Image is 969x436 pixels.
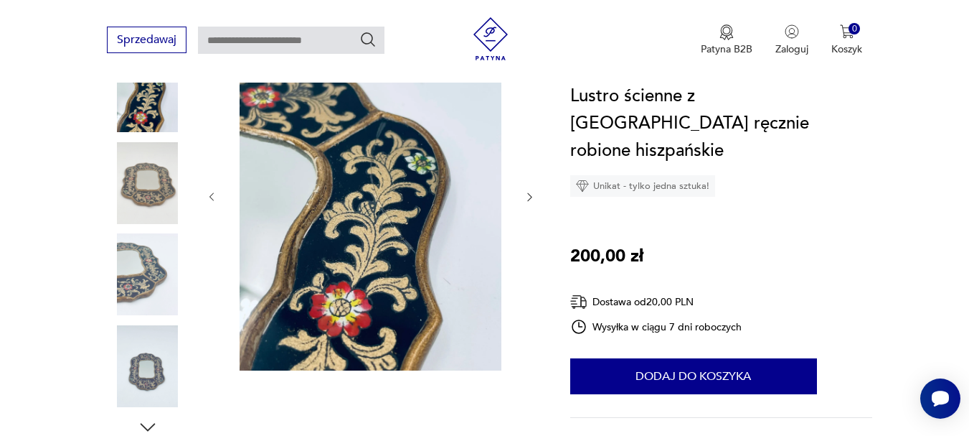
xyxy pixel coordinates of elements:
div: 0 [849,23,861,35]
img: Ikona koszyka [840,24,854,39]
div: Dostawa od 20,00 PLN [570,293,742,311]
img: Ikona dostawy [570,293,587,311]
a: Ikona medaluPatyna B2B [701,24,752,56]
img: Zdjęcie produktu Lustro ścienne z Peru ręcznie robione hiszpańskie [107,233,189,315]
div: Wysyłka w ciągu 7 dni roboczych [570,318,742,335]
img: Zdjęcie produktu Lustro ścienne z Peru ręcznie robione hiszpańskie [107,142,189,224]
button: Zaloguj [775,24,808,56]
button: 0Koszyk [831,24,862,56]
img: Ikona medalu [719,24,734,40]
p: 200,00 zł [570,243,643,270]
button: Patyna B2B [701,24,752,56]
a: Sprzedawaj [107,36,186,46]
img: Ikonka użytkownika [785,24,799,39]
iframe: Smartsupp widget button [920,379,960,419]
img: Ikona diamentu [576,180,589,193]
img: Patyna - sklep z meblami i dekoracjami vintage [469,17,512,60]
button: Dodaj do koszyka [570,358,817,394]
p: Patyna B2B [701,42,752,56]
button: Szukaj [359,31,377,48]
img: Zdjęcie produktu Lustro ścienne z Peru ręcznie robione hiszpańskie [107,50,189,132]
div: Unikat - tylko jedna sztuka! [570,175,715,197]
p: Koszyk [831,42,862,56]
button: Sprzedawaj [107,27,186,53]
img: Zdjęcie produktu Lustro ścienne z Peru ręcznie robione hiszpańskie [107,325,189,407]
h1: Lustro ścienne z [GEOGRAPHIC_DATA] ręcznie robione hiszpańskie [570,83,873,164]
p: Zaloguj [775,42,808,56]
img: Zdjęcie produktu Lustro ścienne z Peru ręcznie robione hiszpańskie [232,22,509,371]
